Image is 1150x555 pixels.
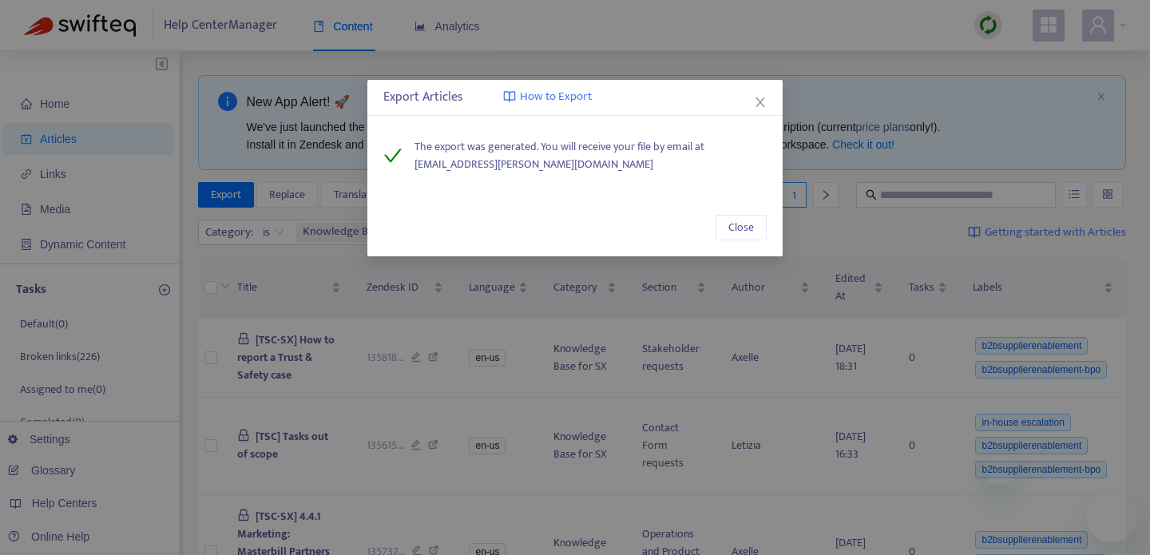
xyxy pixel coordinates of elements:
[728,219,754,236] span: Close
[503,88,592,106] a: How to Export
[383,88,767,107] div: Export Articles
[520,88,592,106] span: How to Export
[1086,491,1137,542] iframe: Button to launch messaging window
[503,90,516,103] img: image-link
[383,146,402,165] span: check
[414,138,767,173] span: The export was generated. You will receive your file by email at [EMAIL_ADDRESS][PERSON_NAME][DOM...
[751,93,769,111] button: Close
[983,453,1015,485] iframe: Close message
[754,96,767,109] span: close
[716,215,767,240] button: Close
